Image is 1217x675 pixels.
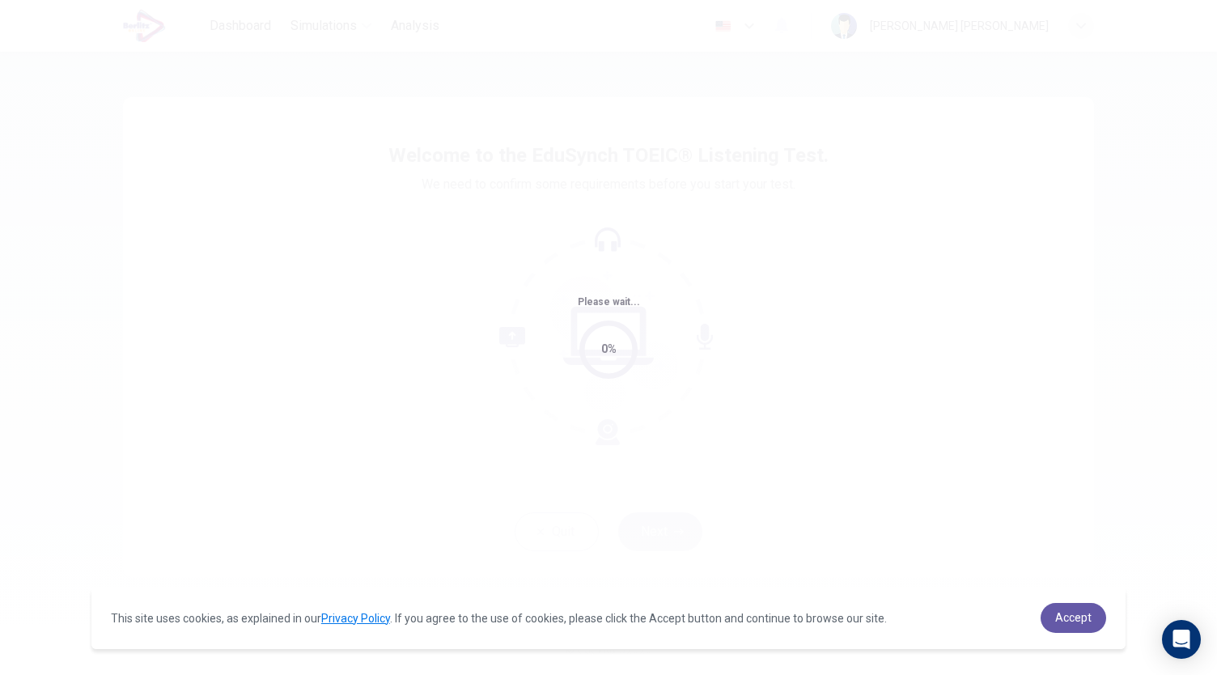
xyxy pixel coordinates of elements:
div: Open Intercom Messenger [1162,620,1201,659]
a: Privacy Policy [321,612,390,625]
span: Please wait... [578,296,640,308]
span: Accept [1055,611,1092,624]
span: This site uses cookies, as explained in our . If you agree to the use of cookies, please click th... [111,612,887,625]
a: dismiss cookie message [1041,603,1106,633]
div: cookieconsent [91,587,1126,649]
div: 0% [601,340,617,359]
